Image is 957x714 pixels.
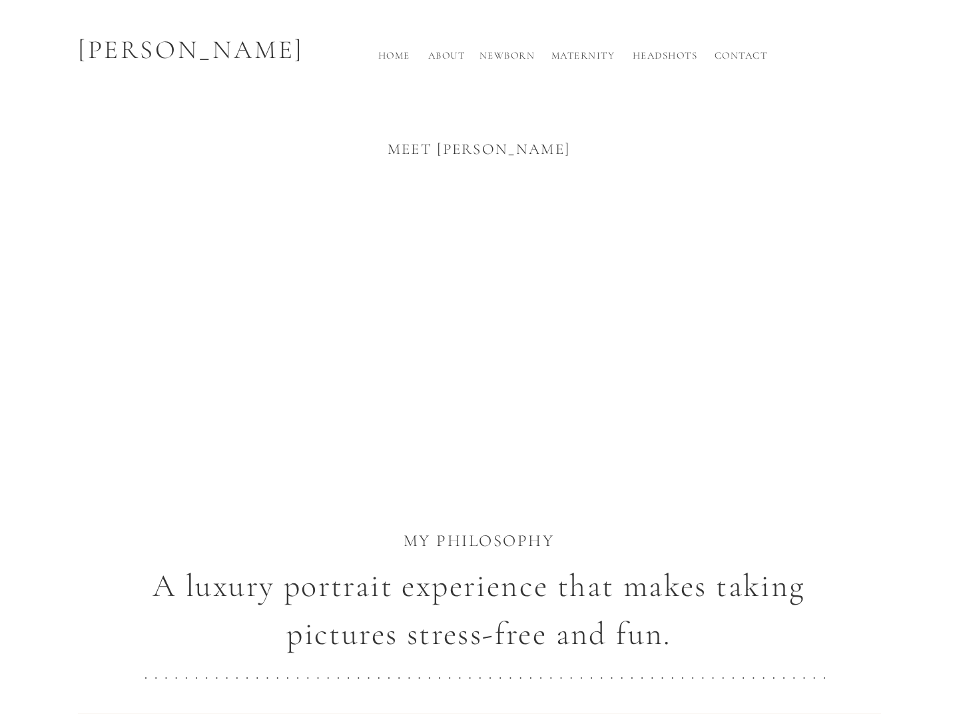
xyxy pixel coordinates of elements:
[478,48,537,70] a: Newborn
[236,529,723,595] p: My Philosophy
[66,31,317,70] p: [PERSON_NAME]
[629,48,702,70] a: Headshots
[711,48,771,70] a: Contact
[373,48,416,70] a: Home
[133,562,825,659] p: A luxury portrait experience that makes taking pictures stress-free and fun.
[547,48,620,70] a: Maternity
[372,138,587,164] h1: Meet [PERSON_NAME]
[425,48,469,70] a: About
